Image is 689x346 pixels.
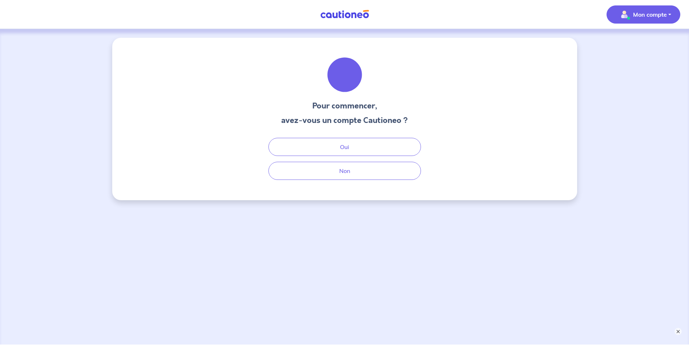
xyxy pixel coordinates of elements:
[325,55,364,94] img: illu_welcome.svg
[281,100,408,112] h3: Pour commencer,
[619,9,630,20] img: illu_account_valid_menu.svg
[633,10,667,19] p: Mon compte
[281,115,408,126] h3: avez-vous un compte Cautioneo ?
[268,138,421,156] button: Oui
[674,328,682,335] button: ×
[607,5,680,24] button: illu_account_valid_menu.svgMon compte
[268,162,421,180] button: Non
[317,10,372,19] img: Cautioneo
